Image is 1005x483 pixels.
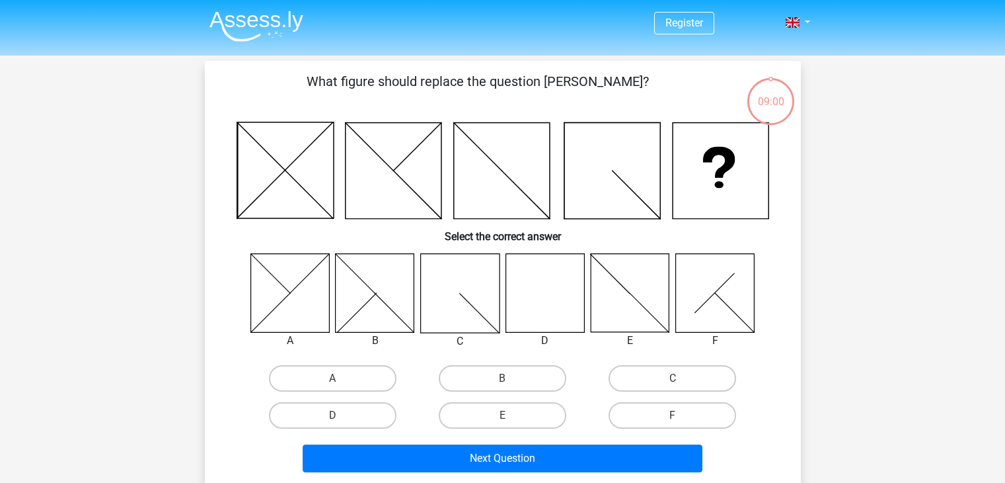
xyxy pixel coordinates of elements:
[439,365,566,392] label: B
[580,333,680,349] div: E
[746,77,796,110] div: 09:00
[665,333,765,349] div: F
[439,402,566,429] label: E
[410,333,510,349] div: C
[269,402,396,429] label: D
[665,17,703,29] a: Register
[226,71,730,111] p: What figure should replace the question [PERSON_NAME]?
[609,365,736,392] label: C
[609,402,736,429] label: F
[226,220,780,243] h6: Select the correct answer
[303,445,702,472] button: Next Question
[241,333,340,349] div: A
[325,333,425,349] div: B
[269,365,396,392] label: A
[209,11,303,42] img: Assessly
[496,333,595,349] div: D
